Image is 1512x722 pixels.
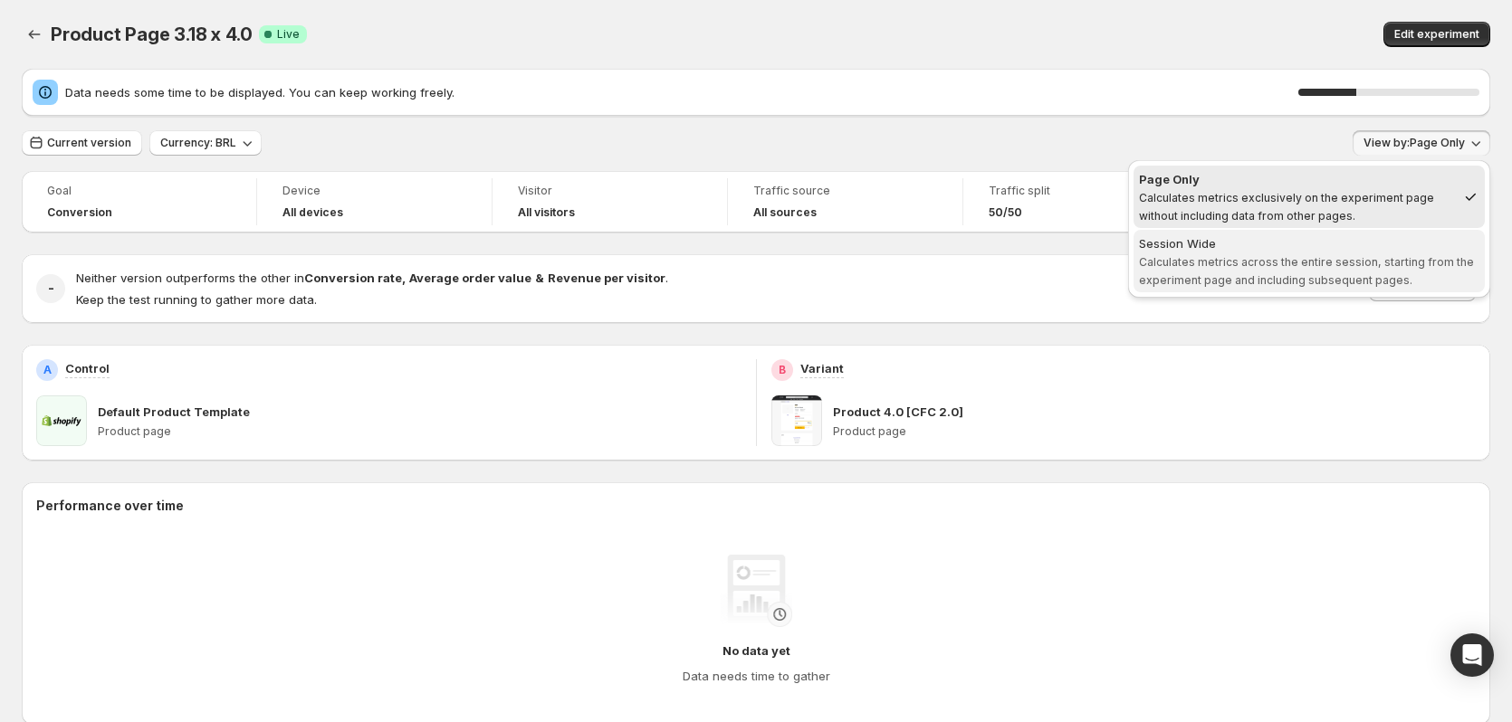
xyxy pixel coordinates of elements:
[47,205,112,220] span: Conversion
[1353,130,1490,156] button: View by:Page Only
[282,184,466,198] span: Device
[771,395,822,446] img: Product 4.0 [CFC 2.0]
[720,555,792,627] img: No data yet
[98,403,250,421] p: Default Product Template
[1394,27,1479,42] span: Edit experiment
[282,205,343,220] h4: All devices
[833,403,963,421] p: Product 4.0 [CFC 2.0]
[535,271,544,285] strong: &
[1383,22,1490,47] button: Edit experiment
[98,424,742,439] p: Product page
[47,184,231,198] span: Goal
[22,130,142,156] button: Current version
[277,27,300,42] span: Live
[518,205,575,220] h4: All visitors
[1139,191,1434,223] span: Calculates metrics exclusively on the experiment page without including data from other pages.
[36,395,87,446] img: Default Product Template
[1139,255,1474,287] span: Calculates metrics across the entire session, starting from the experiment page and including sub...
[149,130,262,156] button: Currency: BRL
[1450,633,1494,677] div: Open Intercom Messenger
[518,184,702,198] span: Visitor
[51,24,252,45] span: Product Page 3.18 x 4.0
[402,271,406,285] strong: ,
[160,136,236,150] span: Currency: BRL
[833,424,1477,439] p: Product page
[48,280,54,298] h2: -
[282,182,466,222] a: DeviceAll devices
[683,667,830,685] h4: Data needs time to gather
[800,359,844,377] p: Variant
[753,182,937,222] a: Traffic sourceAll sources
[36,497,1476,515] h2: Performance over time
[989,184,1172,198] span: Traffic split
[989,205,1022,220] span: 50/50
[753,205,817,220] h4: All sources
[43,363,52,377] h2: A
[1139,234,1479,252] div: Session Wide
[753,184,937,198] span: Traffic source
[779,363,786,377] h2: B
[409,271,531,285] strong: Average order value
[723,641,790,660] h4: No data yet
[76,271,668,285] span: Neither version outperforms the other in .
[989,182,1172,222] a: Traffic split50/50
[47,182,231,222] a: GoalConversion
[548,271,665,285] strong: Revenue per visitor
[304,271,402,285] strong: Conversion rate
[518,182,702,222] a: VisitorAll visitors
[22,22,47,47] button: Back
[1139,170,1456,188] div: Page Only
[65,83,1298,101] span: Data needs some time to be displayed. You can keep working freely.
[1364,136,1465,150] span: View by: Page Only
[65,359,110,377] p: Control
[76,292,317,307] span: Keep the test running to gather more data.
[47,136,131,150] span: Current version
